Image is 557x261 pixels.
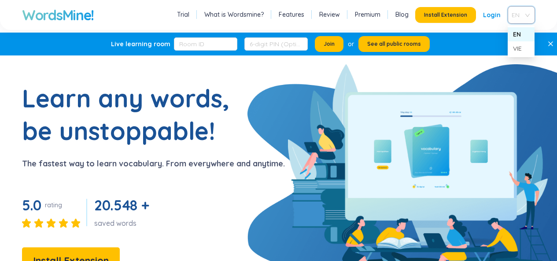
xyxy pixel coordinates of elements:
[94,218,152,228] div: saved words
[22,196,41,214] span: 5.0
[177,10,189,19] a: Trial
[45,201,62,210] div: rating
[22,6,94,24] a: WordsMine!
[512,8,527,22] span: VIE
[174,37,237,51] input: Room ID
[395,10,409,19] a: Blog
[279,10,304,19] a: Features
[319,10,340,19] a: Review
[415,7,476,23] button: Install Extension
[22,158,285,170] p: The fastest way to learn vocabulary. From everywhere and anytime.
[367,40,421,48] span: See all public rooms
[508,41,535,55] div: VIE
[315,36,343,52] button: Join
[22,82,242,147] h1: Learn any words, be unstoppable!
[513,44,529,53] div: VIE
[483,7,501,23] a: Login
[358,36,430,52] button: See all public rooms
[508,27,535,41] div: EN
[111,40,170,48] div: Live learning room
[513,29,529,39] div: EN
[324,40,335,48] span: Join
[355,10,380,19] a: Premium
[244,37,308,51] input: 6-digit PIN (Optional)
[94,196,149,214] span: 20.548 +
[204,10,264,19] a: What is Wordsmine?
[348,39,354,49] div: or
[424,11,467,18] span: Install Extension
